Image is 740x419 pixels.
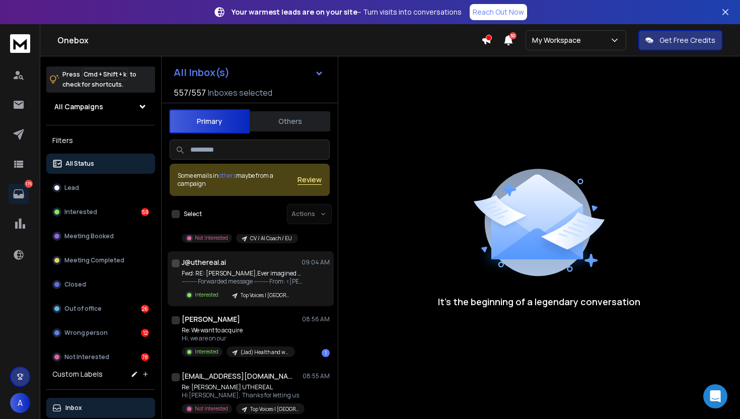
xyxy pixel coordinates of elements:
p: Top Voices | [GEOGRAPHIC_DATA] [241,292,289,299]
p: Wrong person [64,329,108,337]
p: It’s the beginning of a legendary conversation [438,295,640,309]
p: – Turn visits into conversations [232,7,462,17]
p: Hi, we are on our [182,334,295,342]
button: Meeting Completed [46,250,155,270]
h1: All Inbox(s) [174,67,230,78]
div: Some emails in maybe from a campaign [178,172,298,188]
div: 12 [141,329,149,337]
div: Open Intercom Messenger [703,384,727,408]
button: Others [250,110,330,132]
button: All Status [46,154,155,174]
h1: [PERSON_NAME] [182,314,240,324]
span: Cmd + Shift + k [82,68,128,80]
p: Lead [64,184,79,192]
strong: Your warmest leads are on your site [232,7,357,17]
p: Reach Out Now [473,7,524,17]
p: Fwd: RE: [PERSON_NAME],Ever imagined your [182,269,303,277]
p: Interested [64,208,97,216]
button: Meeting Booked [46,226,155,246]
div: 59 [141,208,149,216]
button: A [10,393,30,413]
p: ---------- Forwarded message --------- From: <[PERSON_NAME][EMAIL_ADDRESS][DOMAIN_NAME] [182,277,303,286]
p: (Jad) Health and wellness brands Europe - 50k - 1m/month (Storeleads) p1 [241,348,289,356]
h1: [EMAIL_ADDRESS][DOMAIN_NAME] [182,371,292,381]
p: 08:55 AM [303,372,330,380]
p: Not Interested [195,405,228,412]
span: 557 / 557 [174,87,206,99]
h3: Filters [46,133,155,148]
button: Primary [169,109,250,133]
img: logo [10,34,30,53]
button: All Campaigns [46,97,155,117]
label: Select [184,210,202,218]
p: Hi [PERSON_NAME], Thanks for letting us [182,391,303,399]
button: Not Interested78 [46,347,155,367]
a: Reach Out Now [470,4,527,20]
p: Re: [PERSON_NAME] UTHEREAL [182,383,303,391]
button: All Inbox(s) [166,62,332,83]
p: Out of office [64,305,102,313]
p: Not Interested [64,353,109,361]
h1: J@uthereal.ai [182,257,226,267]
p: Interested [195,291,218,299]
h1: Onebox [57,34,481,46]
button: Wrong person12 [46,323,155,343]
p: 08:56 AM [302,315,330,323]
p: Top Voices | [GEOGRAPHIC_DATA] [250,405,299,413]
button: Lead [46,178,155,198]
p: My Workspace [532,35,585,45]
div: 26 [141,305,149,313]
p: Meeting Booked [64,232,114,240]
p: 09:04 AM [302,258,330,266]
p: Meeting Completed [64,256,124,264]
p: Get Free Credits [659,35,715,45]
p: Re: We want to acquire [182,326,295,334]
p: CV / AI Coach / EU [250,235,292,242]
button: Closed [46,274,155,295]
span: others [218,171,236,180]
div: 1 [322,349,330,357]
p: Closed [64,281,86,289]
h3: Inboxes selected [208,87,272,99]
h3: Custom Labels [52,369,103,379]
p: 175 [25,180,33,188]
a: 175 [9,184,29,204]
button: Inbox [46,398,155,418]
p: Interested [195,348,218,356]
span: 50 [509,32,516,39]
button: Review [298,175,322,185]
p: Inbox [65,404,82,412]
button: Get Free Credits [638,30,722,50]
button: Out of office26 [46,299,155,319]
p: Press to check for shortcuts. [62,69,136,90]
button: Interested59 [46,202,155,222]
h1: All Campaigns [54,102,103,112]
div: 78 [141,353,149,361]
p: Not Interested [195,234,228,242]
p: All Status [65,160,94,168]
